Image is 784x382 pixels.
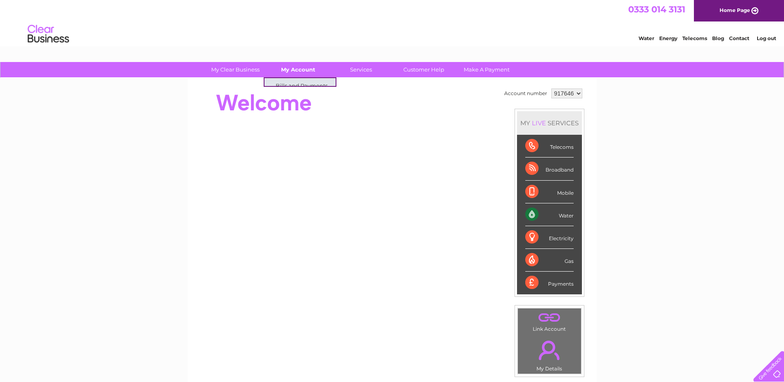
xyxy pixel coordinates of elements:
[628,4,685,14] a: 0333 014 3131
[530,119,548,127] div: LIVE
[520,310,579,325] a: .
[267,78,336,95] a: Bills and Payments
[520,336,579,365] a: .
[517,111,582,135] div: MY SERVICES
[682,35,707,41] a: Telecoms
[517,334,581,374] td: My Details
[525,181,574,203] div: Mobile
[525,135,574,158] div: Telecoms
[525,226,574,249] div: Electricity
[327,62,395,77] a: Services
[712,35,724,41] a: Blog
[27,21,69,47] img: logo.png
[729,35,749,41] a: Contact
[517,308,581,334] td: Link Account
[525,158,574,180] div: Broadband
[453,62,521,77] a: Make A Payment
[525,203,574,226] div: Water
[390,62,458,77] a: Customer Help
[197,5,588,40] div: Clear Business is a trading name of Verastar Limited (registered in [GEOGRAPHIC_DATA] No. 3667643...
[659,35,677,41] a: Energy
[525,272,574,294] div: Payments
[639,35,654,41] a: Water
[264,62,332,77] a: My Account
[201,62,269,77] a: My Clear Business
[525,249,574,272] div: Gas
[757,35,776,41] a: Log out
[502,86,549,100] td: Account number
